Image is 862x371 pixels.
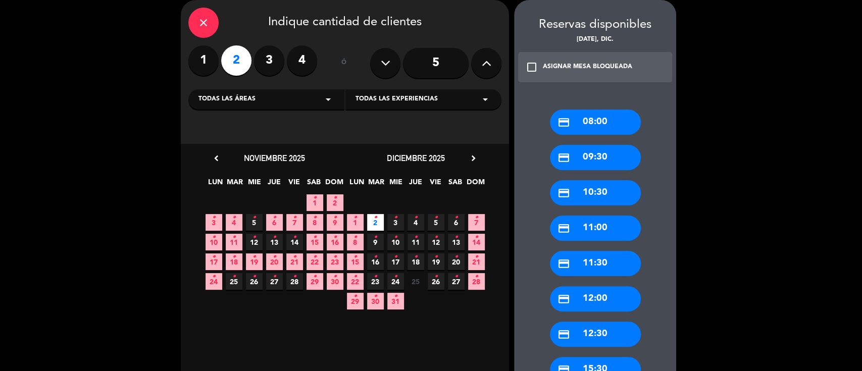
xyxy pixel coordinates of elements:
[448,214,465,231] span: 6
[212,269,216,285] i: •
[207,176,224,193] span: LUN
[374,249,377,265] i: •
[353,209,357,226] i: •
[514,15,676,35] div: Reservas disponibles
[246,214,263,231] span: 5
[557,222,570,235] i: credit_card
[448,234,465,250] span: 13
[226,234,242,250] span: 11
[414,249,418,265] i: •
[188,45,219,76] label: 1
[246,176,263,193] span: MIE
[287,45,317,76] label: 4
[367,234,384,250] span: 9
[293,269,296,285] i: •
[454,209,458,226] i: •
[475,269,478,285] i: •
[408,176,424,193] span: JUE
[428,214,444,231] span: 5
[387,273,404,290] span: 24
[428,273,444,290] span: 26
[394,288,397,304] i: •
[394,229,397,245] i: •
[198,94,256,104] span: Todas las áreas
[246,234,263,250] span: 12
[427,176,444,193] span: VIE
[475,249,478,265] i: •
[557,116,570,129] i: credit_card
[374,229,377,245] i: •
[347,214,364,231] span: 1
[313,269,317,285] i: •
[356,94,438,104] span: Todas las experiencias
[387,253,404,270] span: 17
[347,273,364,290] span: 22
[212,249,216,265] i: •
[227,176,243,193] span: MAR
[468,153,479,164] i: chevron_right
[197,17,210,29] i: close
[374,288,377,304] i: •
[557,293,570,305] i: credit_card
[232,249,236,265] i: •
[307,194,323,211] span: 1
[244,153,305,163] span: noviembre 2025
[468,253,485,270] span: 21
[468,234,485,250] span: 14
[434,269,438,285] i: •
[353,288,357,304] i: •
[454,269,458,285] i: •
[467,176,483,193] span: DOM
[408,234,424,250] span: 11
[454,249,458,265] i: •
[414,229,418,245] i: •
[307,273,323,290] span: 29
[557,151,570,164] i: credit_card
[307,214,323,231] span: 8
[374,269,377,285] i: •
[434,229,438,245] i: •
[206,214,222,231] span: 3
[327,234,343,250] span: 16
[353,249,357,265] i: •
[448,253,465,270] span: 20
[408,214,424,231] span: 4
[557,257,570,270] i: credit_card
[266,234,283,250] span: 13
[333,190,337,206] i: •
[543,62,632,72] div: ASIGNAR MESA BLOQUEADA
[348,176,365,193] span: LUN
[448,273,465,290] span: 27
[322,93,334,105] i: arrow_drop_down
[394,269,397,285] i: •
[333,209,337,226] i: •
[367,273,384,290] span: 23
[327,45,360,81] div: ó
[347,293,364,309] span: 29
[367,293,384,309] span: 30
[273,249,276,265] i: •
[313,190,317,206] i: •
[246,273,263,290] span: 26
[266,273,283,290] span: 27
[221,45,251,76] label: 2
[212,209,216,226] i: •
[514,35,676,45] div: [DATE], dic.
[347,234,364,250] span: 8
[550,322,641,347] div: 12:30
[286,253,303,270] span: 21
[266,253,283,270] span: 20
[475,209,478,226] i: •
[550,286,641,311] div: 12:00
[206,273,222,290] span: 24
[273,269,276,285] i: •
[550,216,641,241] div: 11:00
[211,153,222,164] i: chevron_left
[557,187,570,199] i: credit_card
[550,180,641,205] div: 10:30
[347,253,364,270] span: 15
[388,176,404,193] span: MIE
[307,253,323,270] span: 22
[273,209,276,226] i: •
[526,61,538,73] i: check_box_outline_blank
